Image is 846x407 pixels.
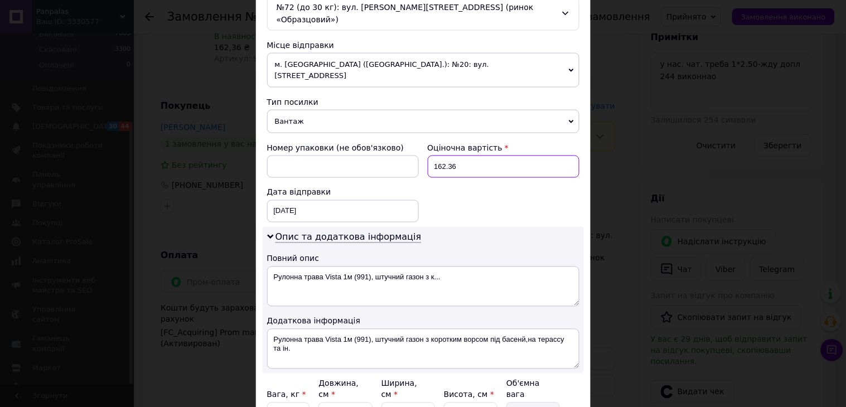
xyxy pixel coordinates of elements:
[267,41,335,50] span: Місце відправки
[267,187,419,198] div: Дата відправки
[267,267,579,307] textarea: Рулонна трава Vista 1м (991), штучний газон з к...
[267,329,579,369] textarea: Рулонна трава Vista 1м (991), штучний газон з коротким ворсом під басенй,на терассу та ін.
[275,232,422,243] span: Опис та додаткова інформація
[267,316,579,327] div: Додаткова інформація
[381,379,417,399] label: Ширина, см
[428,142,579,153] div: Оціночна вартість
[267,253,579,264] div: Повний опис
[267,390,306,399] label: Вага, кг
[267,53,579,88] span: м. [GEOGRAPHIC_DATA] ([GEOGRAPHIC_DATA].): №20: вул. [STREET_ADDRESS]
[444,390,494,399] label: Висота, см
[267,110,579,133] span: Вантаж
[506,378,560,400] div: Об'ємна вага
[318,379,359,399] label: Довжина, см
[267,142,419,153] div: Номер упаковки (не обов'язково)
[267,98,318,106] span: Тип посилки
